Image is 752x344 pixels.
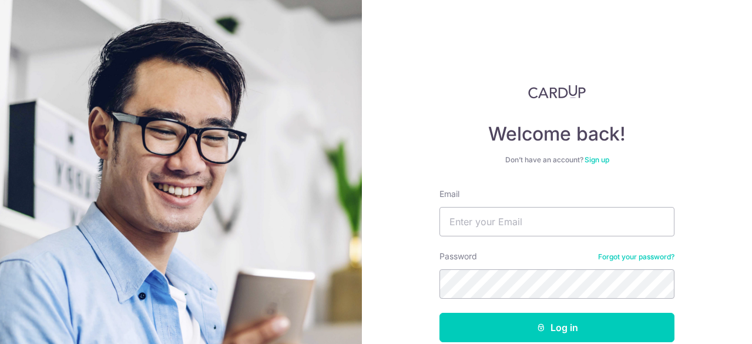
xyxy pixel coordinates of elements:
[439,155,674,165] div: Don’t have an account?
[439,313,674,342] button: Log in
[439,188,459,200] label: Email
[439,207,674,236] input: Enter your Email
[439,251,477,262] label: Password
[528,85,586,99] img: CardUp Logo
[439,122,674,146] h4: Welcome back!
[598,252,674,262] a: Forgot your password?
[585,155,609,164] a: Sign up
